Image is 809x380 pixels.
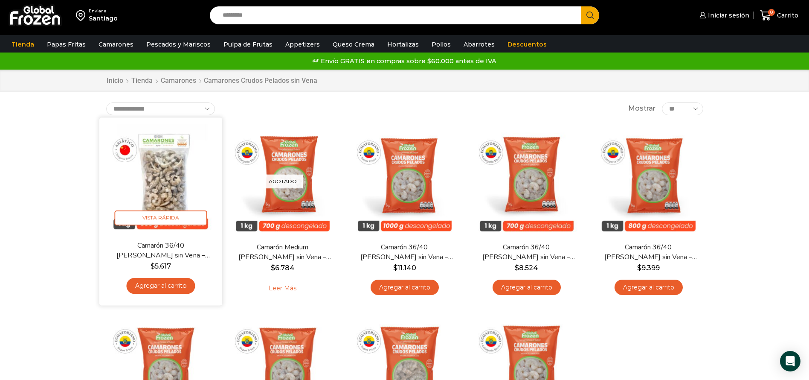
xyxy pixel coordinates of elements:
a: Camarón 36/40 [PERSON_NAME] sin Vena – Super Prime – Caja 10 kg [355,243,453,262]
span: Mostrar [628,104,655,114]
span: Vista Rápida [114,210,207,225]
a: Iniciar sesión [697,7,749,24]
span: Iniciar sesión [706,11,749,20]
a: Leé más sobre “Camarón Medium Crudo Pelado sin Vena - Silver - Caja 10 kg” [255,280,310,298]
div: Santiago [89,14,118,23]
span: Carrito [775,11,798,20]
a: Camarones [94,36,138,53]
p: Agotado [263,174,303,188]
a: Camarón 36/40 [PERSON_NAME] sin Vena – Silver – Caja 10 kg [477,243,575,262]
a: Agregar al carrito: “Camarón 36/40 Crudo Pelado sin Vena - Gold - Caja 10 kg” [615,280,683,295]
a: 0 Carrito [758,6,800,26]
span: 0 [768,9,775,16]
span: $ [150,262,154,270]
a: Camarones [160,76,197,86]
a: Agregar al carrito: “Camarón 36/40 Crudo Pelado sin Vena - Super Prime - Caja 10 kg” [371,280,439,295]
span: $ [271,264,275,272]
a: Agregar al carrito: “Camarón 36/40 Crudo Pelado sin Vena - Silver - Caja 10 kg” [493,280,561,295]
a: Camarón 36/40 [PERSON_NAME] sin Vena – Bronze – Caja 10 kg [111,240,210,260]
a: Appetizers [281,36,324,53]
bdi: 6.784 [271,264,295,272]
nav: Breadcrumb [106,76,317,86]
a: Papas Fritas [43,36,90,53]
a: Inicio [106,76,124,86]
a: Agregar al carrito: “Camarón 36/40 Crudo Pelado sin Vena - Bronze - Caja 10 kg” [126,278,195,294]
span: $ [637,264,641,272]
img: address-field-icon.svg [76,8,89,23]
span: $ [393,264,397,272]
a: Descuentos [503,36,551,53]
a: Camarón Medium [PERSON_NAME] sin Vena – Silver – Caja 10 kg [233,243,331,262]
a: Pescados y Mariscos [142,36,215,53]
bdi: 9.399 [637,264,660,272]
a: Pollos [427,36,455,53]
span: $ [515,264,519,272]
h1: Camarones Crudos Pelados sin Vena [204,76,317,85]
div: Enviar a [89,8,118,14]
bdi: 11.140 [393,264,416,272]
a: Pulpa de Frutas [219,36,277,53]
bdi: 8.524 [515,264,538,272]
a: Tienda [7,36,38,53]
div: Open Intercom Messenger [780,351,800,371]
bdi: 5.617 [150,262,171,270]
a: Hortalizas [383,36,423,53]
a: Tienda [131,76,153,86]
a: Abarrotes [459,36,499,53]
a: Camarón 36/40 [PERSON_NAME] sin Vena – Gold – Caja 10 kg [599,243,697,262]
select: Pedido de la tienda [106,102,215,115]
a: Queso Crema [328,36,379,53]
button: Search button [581,6,599,24]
